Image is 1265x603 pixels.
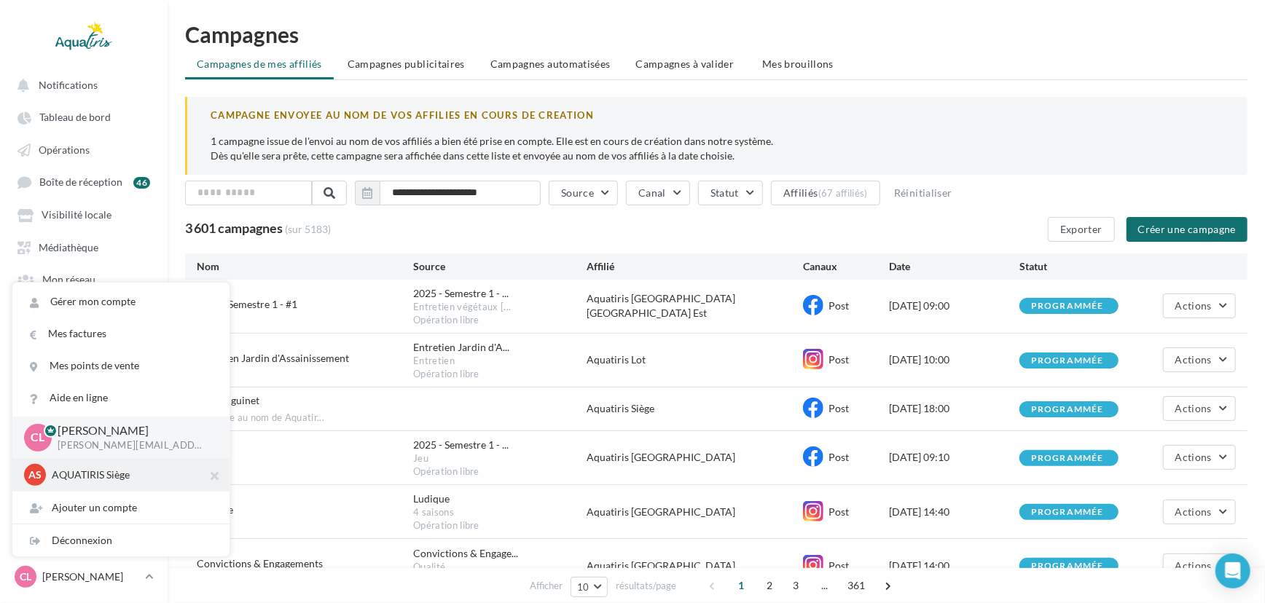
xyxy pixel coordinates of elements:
span: Entretien végétaux [... [413,301,511,314]
div: [DATE] 10:00 [890,352,1019,367]
span: Opérations [39,143,90,156]
button: Actions [1163,553,1236,578]
div: Jeu [413,452,587,465]
div: Nom [197,259,413,274]
span: 3 601 campagnes [185,220,283,236]
div: (67 affiliés) [818,187,868,199]
span: Post [829,402,849,414]
a: Aide en ligne [12,382,230,414]
a: Tableau de bord [9,103,159,130]
span: Post [829,353,849,366]
span: Actions [1175,299,1212,312]
a: Campagnes [9,299,159,325]
span: Médiathèque [39,241,98,253]
span: 2 [759,574,782,597]
a: Visibilité locale [9,201,159,227]
span: Convictions & Engage... [413,546,518,561]
span: Actions [1175,559,1212,572]
a: Boutique en ligne [9,331,159,356]
span: Mes brouillons [762,58,834,70]
span: AS [28,468,42,482]
p: [PERSON_NAME][EMAIL_ADDRESS][DOMAIN_NAME] [58,439,206,452]
span: Post [829,559,849,572]
a: Gérer mon compte [12,285,230,318]
p: 1 campagne issue de l'envoi au nom de vos affiliés a bien été prise en compte. Elle est en cours ... [211,134,1224,163]
div: programmée [1031,405,1104,414]
span: 3 [785,574,808,597]
div: [DATE] 14:40 [890,505,1019,519]
div: Opération libre [413,368,587,381]
span: 10 [577,581,590,593]
span: Post [829,299,849,312]
button: Canal [626,181,690,205]
h1: Campagnes [185,23,1248,45]
span: Actions [1175,353,1212,366]
span: Post [829,451,849,463]
button: Actions [1163,500,1236,524]
span: 2025 - Semestre 1 - #1 [197,298,297,310]
a: Mes points de vente [12,350,230,382]
p: AQUATIRIS Siège [52,468,212,482]
div: CAMPAGNE ENVOYEE AU NOM DE VOS AFFILIES EN COURS DE CREATION [211,109,1224,122]
div: Open Intercom Messenger [1215,553,1250,588]
div: Opération libre [413,314,587,327]
div: Ajouter un compte [12,492,230,524]
div: 46 [133,177,150,189]
span: Tableau de bord [39,111,111,124]
span: 2025 - Semestre 1 - ... [413,286,509,301]
button: Réinitialiser [888,184,958,202]
span: Notifications [39,79,98,91]
span: CL [31,429,45,446]
button: Actions [1163,445,1236,470]
div: [DATE] 09:10 [890,450,1019,465]
button: Affiliés(67 affiliés) [771,181,880,205]
button: Statut [698,181,763,205]
button: Actions [1163,293,1236,318]
span: Entretien Jardin d'Assainissement [197,352,349,364]
span: Convictions & Engagements [197,557,323,569]
span: Actions [1175,505,1212,518]
p: [PERSON_NAME] [58,422,206,439]
div: [DATE] 18:00 [890,401,1019,416]
div: Qualité [413,561,587,574]
button: Actions [1163,347,1236,372]
div: Aquatiris Lot [587,352,803,367]
button: Créer une campagne [1127,217,1248,242]
div: Statut [1019,259,1149,274]
a: Médiathèque [9,234,159,260]
div: Canaux [803,259,890,274]
div: Aquatiris [GEOGRAPHIC_DATA] [587,505,803,519]
span: Envoyée au nom de Aquatir... [197,411,324,425]
div: Entretien [413,355,587,368]
a: Opérations [9,136,159,162]
div: Aquatiris Siège [587,401,803,416]
div: Aquatiris [GEOGRAPHIC_DATA] [GEOGRAPHIC_DATA] Est [587,291,803,320]
span: (sur 5183) [285,223,331,235]
a: Mon réseau [9,266,159,292]
span: Entretien Jardin d'A... [413,340,509,355]
button: Actions [1163,396,1236,421]
span: Visibilité locale [42,209,111,221]
span: Actions [1175,451,1212,463]
div: Source [413,259,587,274]
span: Afficher [530,579,563,593]
div: Opération libre [413,465,587,478]
div: Opération libre [413,519,587,532]
div: Affilié [587,259,803,274]
a: Mes factures [12,318,230,350]
span: Campagnes publicitaires [348,58,465,70]
span: 361 [842,574,872,597]
span: Boîte de réception [39,176,122,189]
div: programmée [1031,508,1104,517]
span: 1 [730,574,753,597]
div: programmée [1031,356,1104,366]
span: résultats/page [616,579,676,593]
span: Campagnes automatisées [490,58,611,70]
span: Post [829,505,849,518]
div: programmée [1031,301,1104,311]
a: Boîte de réception 46 [9,168,159,195]
div: Aquatiris [GEOGRAPHIC_DATA] [587,559,803,573]
div: Aquatiris [GEOGRAPHIC_DATA] [587,450,803,465]
button: Source [549,181,618,205]
p: [PERSON_NAME] [42,569,139,584]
